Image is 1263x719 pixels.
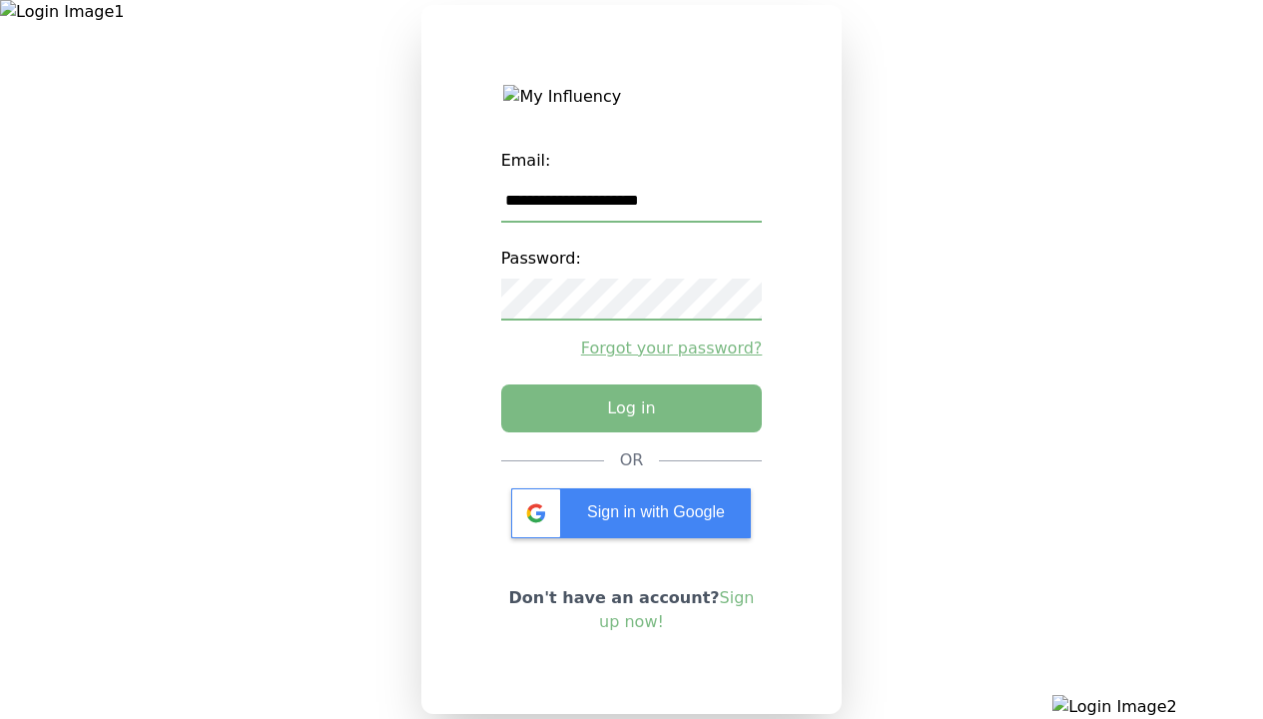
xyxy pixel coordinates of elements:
label: Password: [501,239,763,279]
img: Login Image2 [1052,695,1263,719]
div: Sign in with Google [511,488,751,538]
label: Email: [501,141,763,181]
p: Don't have an account? [501,586,763,634]
span: Sign in with Google [587,503,725,520]
button: Log in [501,384,763,432]
img: My Influency [503,85,759,109]
div: OR [620,448,644,472]
a: Forgot your password? [501,337,763,360]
